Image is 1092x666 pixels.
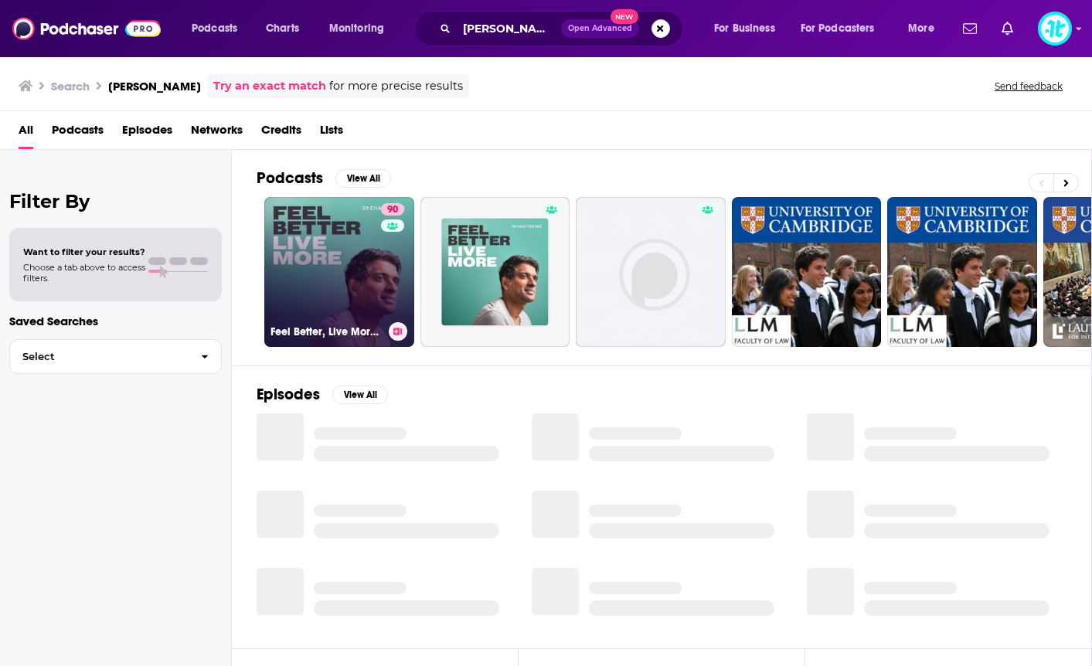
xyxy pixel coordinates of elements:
[908,18,934,39] span: More
[611,9,638,24] span: New
[801,18,875,39] span: For Podcasters
[9,314,222,328] p: Saved Searches
[1038,12,1072,46] img: User Profile
[714,18,775,39] span: For Business
[257,168,391,188] a: PodcastsView All
[9,339,222,374] button: Select
[568,25,632,32] span: Open Advanced
[897,16,954,41] button: open menu
[256,16,308,41] a: Charts
[257,168,323,188] h2: Podcasts
[10,352,189,362] span: Select
[108,79,201,93] h3: [PERSON_NAME]
[191,117,243,149] a: Networks
[213,77,326,95] a: Try an exact match
[457,16,561,41] input: Search podcasts, credits, & more...
[181,16,257,41] button: open menu
[335,169,391,188] button: View All
[1038,12,1072,46] button: Show profile menu
[381,203,404,216] a: 90
[387,202,398,218] span: 90
[19,117,33,149] a: All
[561,19,639,38] button: Open AdvancedNew
[264,197,414,347] a: 90Feel Better, Live More with [PERSON_NAME]
[257,385,388,404] a: EpisodesView All
[329,77,463,95] span: for more precise results
[52,117,104,149] a: Podcasts
[270,325,383,338] h3: Feel Better, Live More with [PERSON_NAME]
[266,18,299,39] span: Charts
[12,14,161,43] img: Podchaser - Follow, Share and Rate Podcasts
[23,246,145,257] span: Want to filter your results?
[1038,12,1072,46] span: Logged in as ImpactTheory
[332,386,388,404] button: View All
[9,190,222,212] h2: Filter By
[261,117,301,149] a: Credits
[703,16,794,41] button: open menu
[23,262,145,284] span: Choose a tab above to access filters.
[320,117,343,149] a: Lists
[995,15,1019,42] a: Show notifications dropdown
[329,18,384,39] span: Monitoring
[957,15,983,42] a: Show notifications dropdown
[990,80,1067,93] button: Send feedback
[791,16,897,41] button: open menu
[429,11,698,46] div: Search podcasts, credits, & more...
[51,79,90,93] h3: Search
[122,117,172,149] a: Episodes
[192,18,237,39] span: Podcasts
[318,16,404,41] button: open menu
[257,385,320,404] h2: Episodes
